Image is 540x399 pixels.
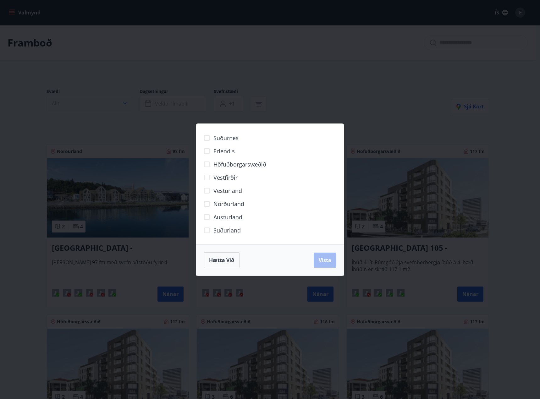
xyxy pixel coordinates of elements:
[213,160,266,168] span: Höfuðborgarsvæðið
[213,147,235,155] span: Erlendis
[213,134,239,142] span: Suðurnes
[213,226,241,234] span: Suðurland
[204,252,240,268] button: Hætta við
[213,200,244,208] span: Norðurland
[213,213,242,221] span: Austurland
[213,187,242,195] span: Vesturland
[213,173,238,182] span: Vestfirðir
[209,257,234,264] span: Hætta við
